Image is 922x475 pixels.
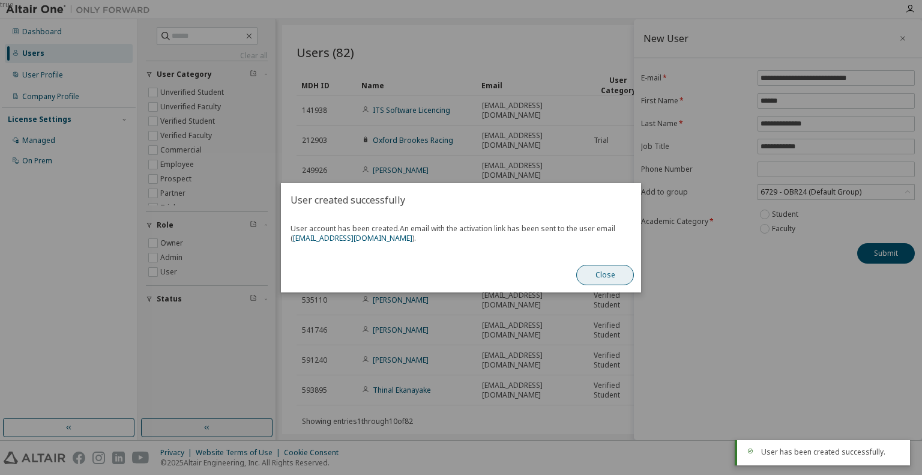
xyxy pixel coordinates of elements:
h2: User created successfully [281,183,641,217]
span: User account has been created. [291,224,631,243]
span: An email with the activation link has been sent to the user email ( ). [291,223,615,243]
button: Close [576,265,634,285]
a: [EMAIL_ADDRESS][DOMAIN_NAME] [293,233,412,243]
div: User has been created successfully. [761,447,900,457]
